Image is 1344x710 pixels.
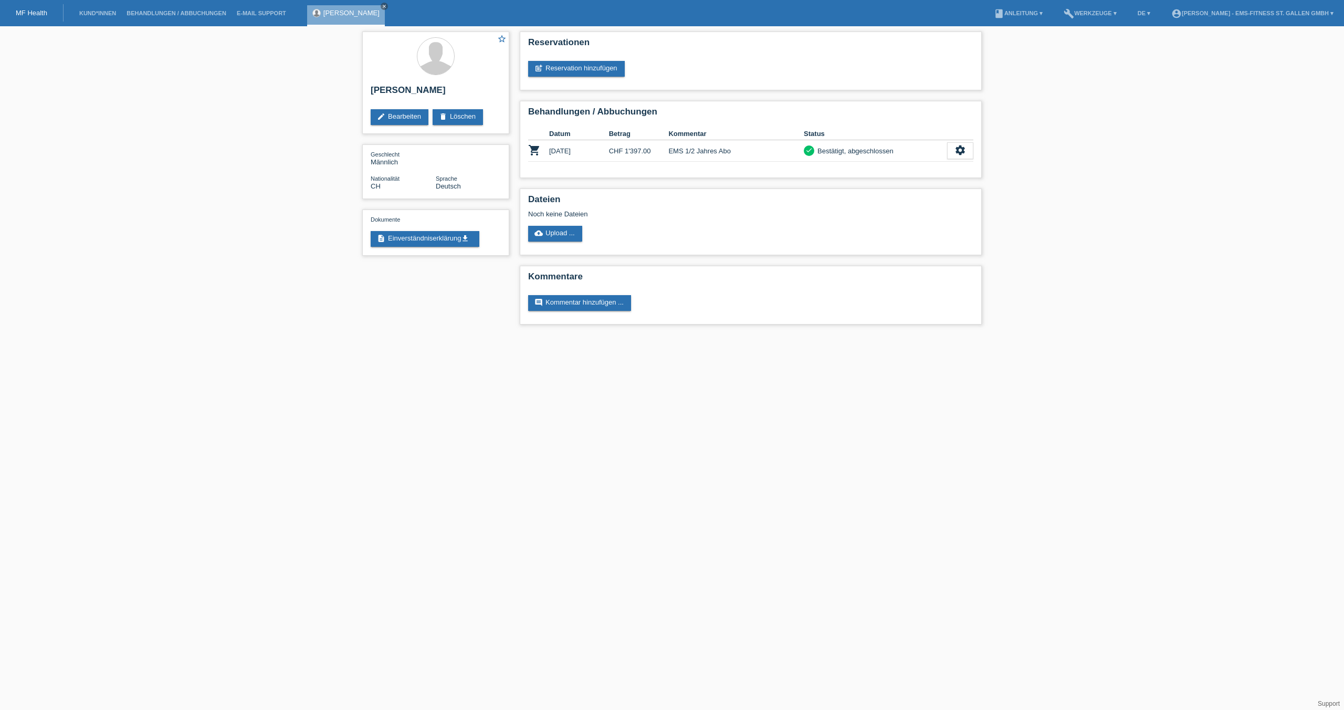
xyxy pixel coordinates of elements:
[528,107,973,122] h2: Behandlungen / Abbuchungen
[1132,10,1156,16] a: DE ▾
[436,182,461,190] span: Deutsch
[528,37,973,53] h2: Reservationen
[16,9,47,17] a: MF Health
[436,175,457,182] span: Sprache
[371,151,400,158] span: Geschlecht
[377,234,385,243] i: description
[371,231,479,247] a: descriptionEinverständniserklärungget_app
[371,182,381,190] span: Schweiz
[1318,700,1340,707] a: Support
[668,128,804,140] th: Kommentar
[534,298,543,307] i: comment
[433,109,483,125] a: deleteLöschen
[1166,10,1339,16] a: account_circle[PERSON_NAME] - EMS-Fitness St. Gallen GmbH ▾
[1058,10,1122,16] a: buildWerkzeuge ▾
[549,140,609,162] td: [DATE]
[74,10,121,16] a: Kund*innen
[609,140,669,162] td: CHF 1'397.00
[994,8,1004,19] i: book
[461,234,469,243] i: get_app
[528,210,849,218] div: Noch keine Dateien
[534,64,543,72] i: post_add
[989,10,1048,16] a: bookAnleitung ▾
[804,128,947,140] th: Status
[528,194,973,210] h2: Dateien
[609,128,669,140] th: Betrag
[528,272,973,287] h2: Kommentare
[232,10,291,16] a: E-Mail Support
[381,3,388,10] a: close
[528,295,631,311] a: commentKommentar hinzufügen ...
[814,145,894,156] div: Bestätigt, abgeschlossen
[377,112,385,121] i: edit
[323,9,380,17] a: [PERSON_NAME]
[371,85,501,101] h2: [PERSON_NAME]
[528,61,625,77] a: post_addReservation hinzufügen
[528,226,582,242] a: cloud_uploadUpload ...
[371,175,400,182] span: Nationalität
[497,34,507,45] a: star_border
[371,150,436,166] div: Männlich
[1171,8,1182,19] i: account_circle
[528,144,541,156] i: POSP00027391
[668,140,804,162] td: EMS 1/2 Jahres Abo
[954,144,966,156] i: settings
[382,4,387,9] i: close
[549,128,609,140] th: Datum
[121,10,232,16] a: Behandlungen / Abbuchungen
[497,34,507,44] i: star_border
[371,216,400,223] span: Dokumente
[1064,8,1074,19] i: build
[534,229,543,237] i: cloud_upload
[805,147,813,154] i: check
[371,109,428,125] a: editBearbeiten
[439,112,447,121] i: delete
